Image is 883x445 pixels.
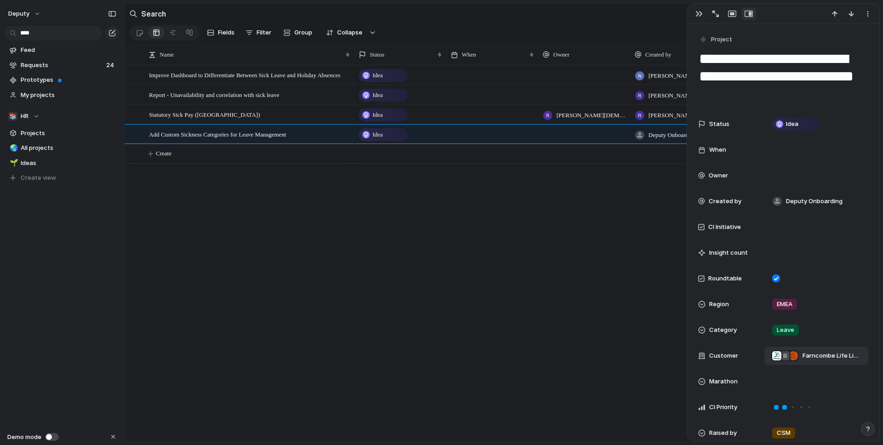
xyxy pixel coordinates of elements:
span: Project [711,35,732,44]
span: Projects [21,129,116,138]
span: Filter [257,28,271,37]
span: CI Priority [709,403,737,412]
span: Collapse [337,28,362,37]
span: Fields [218,28,235,37]
span: Idea [373,130,383,139]
span: Owner [709,171,728,180]
span: Deputy Onboarding [648,131,696,140]
span: Idea [786,120,798,129]
span: Marathon [709,377,738,386]
span: Raised by [709,428,737,438]
span: [PERSON_NAME][DEMOGRAPHIC_DATA] [648,91,718,100]
span: 24 [106,61,116,70]
span: [PERSON_NAME][DEMOGRAPHIC_DATA] [556,111,626,120]
span: When [709,145,726,154]
span: Idea [373,110,383,120]
div: 🌱 [10,158,16,168]
span: Status [370,50,384,59]
button: 🌏 [8,143,17,153]
span: When [462,50,476,59]
span: Region [709,300,729,309]
span: Name [160,50,174,59]
span: Group [294,28,312,37]
span: Roundtable [708,274,742,283]
span: CI Initiative [708,222,741,232]
span: Idea [373,71,383,80]
span: Statutory Sick Pay ([GEOGRAPHIC_DATA]) [149,109,260,120]
span: Owner [553,50,569,59]
span: Prototypes [21,75,116,85]
span: HR [21,112,29,121]
button: Filter [242,25,275,40]
span: Idea [373,91,383,100]
a: 🌱Ideas [5,156,120,170]
a: My projects [5,88,120,102]
span: deputy [8,9,29,18]
span: Created by [645,50,671,59]
span: EMEA [777,300,792,309]
button: Fields [203,25,238,40]
button: Create view [5,171,120,185]
button: 🌱 [8,159,17,168]
button: Collapse [321,25,367,40]
a: Requests24 [5,58,120,72]
span: Status [709,120,729,129]
a: Prototypes [5,73,120,87]
span: CSM [777,428,791,438]
span: Report - Unavailability and correlation with sick leave [149,89,279,100]
button: deputy [4,6,46,21]
span: My projects [21,91,116,100]
span: Farncombe Life Limited , Lifeways Group , Gymshark , HC-One [803,351,860,360]
span: Create view [21,173,56,183]
span: Created by [709,197,741,206]
span: Improve Dashboard to Differentiate Between Sick Leave and Holiday Absences [149,69,340,80]
span: All projects [21,143,116,153]
span: Ideas [21,159,116,168]
h2: Search [141,8,166,19]
span: Feed [21,46,116,55]
span: [PERSON_NAME] [648,71,696,80]
button: Project [697,33,735,46]
span: Customer [709,351,738,360]
div: 📚 [8,112,17,121]
a: 🌏All projects [5,141,120,155]
span: Leave [777,325,794,335]
button: Group [279,25,317,40]
a: Feed [5,43,120,57]
span: Insight count [709,248,748,257]
div: 🌏 [10,143,16,154]
button: 📚HR [5,109,120,123]
span: [PERSON_NAME][DEMOGRAPHIC_DATA] [648,111,718,120]
span: Add Custom Sickness Categories for Leave Management [149,129,286,139]
span: Requests [21,61,103,70]
span: Category [709,325,737,335]
a: Projects [5,126,120,140]
span: Demo mode [7,433,41,442]
span: Deputy Onboarding [786,197,843,206]
span: Create [156,149,172,158]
